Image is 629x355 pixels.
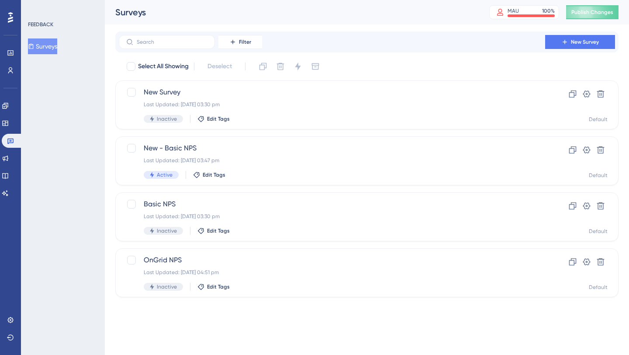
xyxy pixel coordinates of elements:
span: New Survey [144,87,520,97]
div: Default [589,228,608,235]
input: Search [137,39,207,45]
button: Filter [218,35,262,49]
div: MAU [508,7,519,14]
span: Inactive [157,227,177,234]
div: Surveys [115,6,467,18]
span: Edit Tags [203,171,225,178]
span: Basic NPS [144,199,520,209]
div: Default [589,284,608,291]
span: New Survey [571,38,599,45]
span: Filter [239,38,251,45]
span: Deselect [207,61,232,72]
div: Last Updated: [DATE] 03:30 pm [144,213,520,220]
span: Publish Changes [571,9,613,16]
span: Select All Showing [138,61,189,72]
button: Surveys [28,38,57,54]
span: Inactive [157,115,177,122]
button: Edit Tags [197,115,230,122]
div: Default [589,172,608,179]
button: Edit Tags [197,283,230,290]
span: New - Basic NPS [144,143,520,153]
div: Default [589,116,608,123]
span: Active [157,171,173,178]
div: FEEDBACK [28,21,53,28]
span: Edit Tags [207,115,230,122]
button: New Survey [545,35,615,49]
button: Publish Changes [566,5,619,19]
div: Last Updated: [DATE] 04:51 pm [144,269,520,276]
button: Deselect [200,59,240,74]
button: Edit Tags [193,171,225,178]
div: Last Updated: [DATE] 03:30 pm [144,101,520,108]
button: Edit Tags [197,227,230,234]
span: Inactive [157,283,177,290]
span: OnGrid NPS [144,255,520,265]
span: Edit Tags [207,283,230,290]
div: 100 % [542,7,555,14]
span: Edit Tags [207,227,230,234]
div: Last Updated: [DATE] 03:47 pm [144,157,520,164]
